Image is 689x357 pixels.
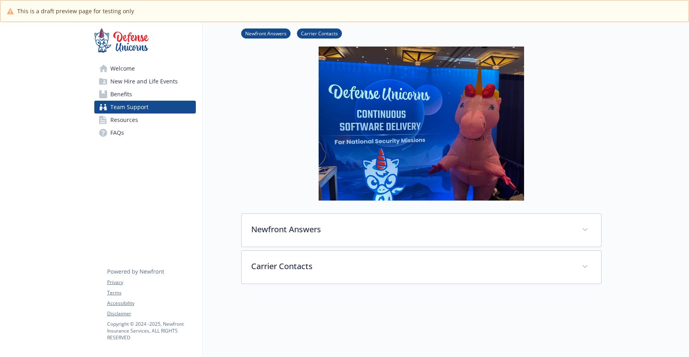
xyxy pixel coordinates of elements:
[107,300,195,307] a: Accessibility
[251,260,572,272] p: Carrier Contacts
[107,310,195,317] a: Disclaimer
[110,101,148,114] span: Team Support
[17,7,134,15] span: This is a draft preview page for testing only
[107,289,195,296] a: Terms
[94,101,196,114] a: Team Support
[251,223,572,235] p: Newfront Answers
[107,320,195,341] p: Copyright © 2024 - 2025 , Newfront Insurance Services, ALL RIGHTS RESERVED
[107,279,195,286] a: Privacy
[297,29,342,37] a: Carrier Contacts
[94,75,196,88] a: New Hire and Life Events
[94,88,196,101] a: Benefits
[110,114,138,126] span: Resources
[94,114,196,126] a: Resources
[110,62,135,75] span: Welcome
[242,214,601,247] div: Newfront Answers
[110,126,124,139] span: FAQs
[110,88,132,101] span: Benefits
[94,62,196,75] a: Welcome
[241,29,291,37] a: Newfront Answers
[110,75,178,88] span: New Hire and Life Events
[242,251,601,284] div: Carrier Contacts
[319,47,524,201] img: team support page banner
[94,126,196,139] a: FAQs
